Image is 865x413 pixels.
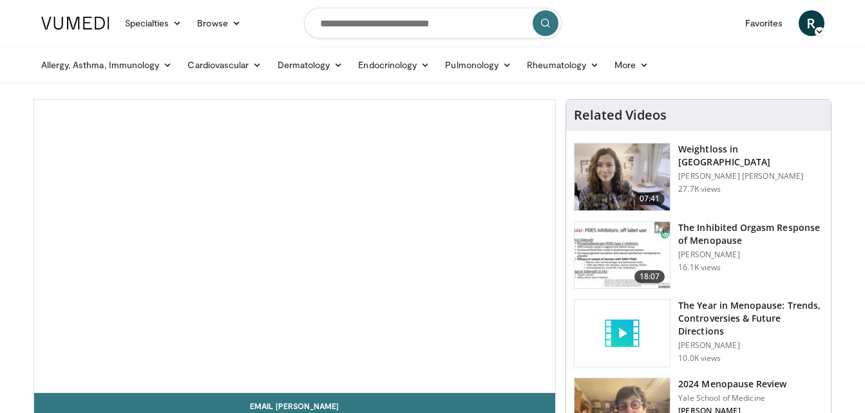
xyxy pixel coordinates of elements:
h3: The Inhibited Orgasm Response of Menopause [678,221,823,247]
img: VuMedi Logo [41,17,109,30]
a: 07:41 Weightloss in [GEOGRAPHIC_DATA] [PERSON_NAME] [PERSON_NAME] 27.7K views [574,143,823,211]
a: Endocrinology [350,52,437,78]
p: 10.0K views [678,353,721,363]
img: 9983fed1-7565-45be-8934-aef1103ce6e2.150x105_q85_crop-smart_upscale.jpg [575,143,670,210]
a: 18:07 The Inhibited Orgasm Response of Menopause [PERSON_NAME] 16.1K views [574,221,823,289]
a: Allergy, Asthma, Immunology [33,52,180,78]
img: 283c0f17-5e2d-42ba-a87c-168d447cdba4.150x105_q85_crop-smart_upscale.jpg [575,222,670,289]
a: Favorites [737,10,791,36]
a: The Year in Menopause: Trends, Controversies & Future Directions [PERSON_NAME] 10.0K views [574,299,823,367]
a: Browse [189,10,249,36]
p: [PERSON_NAME] [678,340,823,351]
h4: Related Videos [574,107,667,123]
h3: Weightloss in [GEOGRAPHIC_DATA] [678,143,823,169]
p: 16.1K views [678,262,721,273]
h3: 2024 Menopause Review [678,378,786,390]
p: [PERSON_NAME] [PERSON_NAME] [678,171,823,181]
p: 27.7K views [678,184,721,194]
span: 18:07 [634,270,665,283]
a: Cardiovascular [180,52,269,78]
h3: The Year in Menopause: Trends, Controversies & Future Directions [678,299,823,338]
p: Yale School of Medicine [678,393,786,403]
a: Specialties [117,10,190,36]
a: Rheumatology [519,52,607,78]
img: video_placeholder_short.svg [575,300,670,367]
a: Pulmonology [437,52,519,78]
a: R [799,10,824,36]
a: Dermatology [270,52,351,78]
a: More [607,52,656,78]
video-js: Video Player [34,100,556,393]
span: 07:41 [634,192,665,205]
p: [PERSON_NAME] [678,250,823,260]
input: Search topics, interventions [304,8,562,39]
